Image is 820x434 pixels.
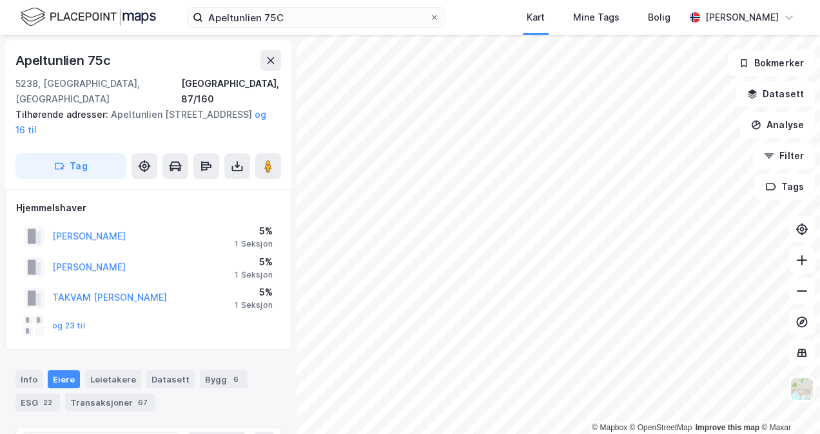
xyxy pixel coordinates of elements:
div: Info [15,370,43,388]
div: 22 [41,396,55,409]
div: Bygg [200,370,248,388]
div: Apeltunlien 75c [15,50,113,71]
div: Hjemmelshaver [16,200,280,216]
div: Eiere [48,370,80,388]
a: Mapbox [592,423,627,432]
div: 1 Seksjon [235,300,273,310]
div: Apeltunlien [STREET_ADDRESS] [15,107,271,138]
input: Søk på adresse, matrikkel, gårdeiere, leietakere eller personer [203,8,429,27]
button: Tag [15,153,126,179]
div: 1 Seksjon [235,270,273,280]
div: 5% [235,254,273,270]
div: ESG [15,393,60,411]
div: Transaksjoner [65,393,155,411]
div: Datasett [146,370,195,388]
div: Mine Tags [573,10,620,25]
div: Bolig [648,10,670,25]
div: Leietakere [85,370,141,388]
button: Datasett [736,81,815,107]
div: 67 [135,396,150,409]
div: 6 [229,373,242,386]
div: [GEOGRAPHIC_DATA], 87/160 [181,76,281,107]
button: Bokmerker [728,50,815,76]
a: OpenStreetMap [630,423,692,432]
a: Improve this map [696,423,759,432]
div: 5% [235,285,273,300]
button: Analyse [740,112,815,138]
img: logo.f888ab2527a4732fd821a326f86c7f29.svg [21,6,156,28]
div: 1 Seksjon [235,239,273,249]
iframe: Chat Widget [756,372,820,434]
button: Filter [753,143,815,169]
button: Tags [755,174,815,200]
div: Kart [527,10,545,25]
div: Kontrollprogram for chat [756,372,820,434]
div: [PERSON_NAME] [705,10,779,25]
div: 5238, [GEOGRAPHIC_DATA], [GEOGRAPHIC_DATA] [15,76,181,107]
span: Tilhørende adresser: [15,109,111,120]
div: 5% [235,223,273,239]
